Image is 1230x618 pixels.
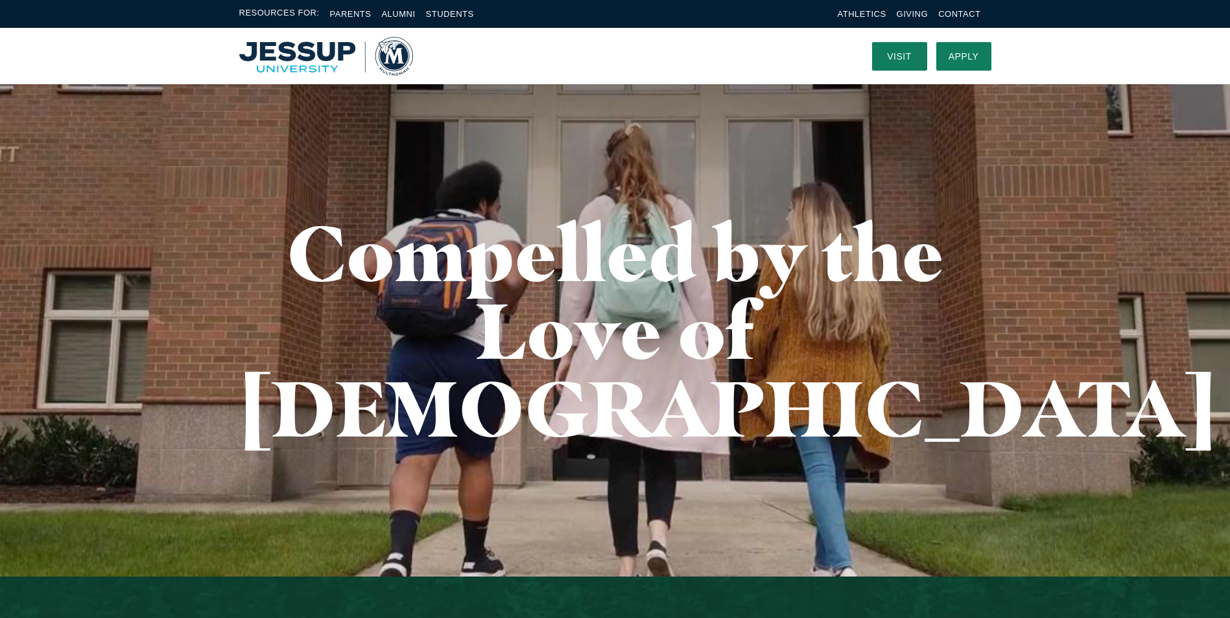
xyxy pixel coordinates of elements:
[872,42,927,71] a: Visit
[381,9,415,19] a: Alumni
[239,6,320,21] span: Resources For:
[838,9,886,19] a: Athletics
[938,9,980,19] a: Contact
[239,37,413,76] a: Home
[330,9,372,19] a: Parents
[239,214,991,447] h1: Compelled by the Love of [DEMOGRAPHIC_DATA]
[426,9,474,19] a: Students
[936,42,991,71] a: Apply
[897,9,928,19] a: Giving
[239,37,413,76] img: Multnomah University Logo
